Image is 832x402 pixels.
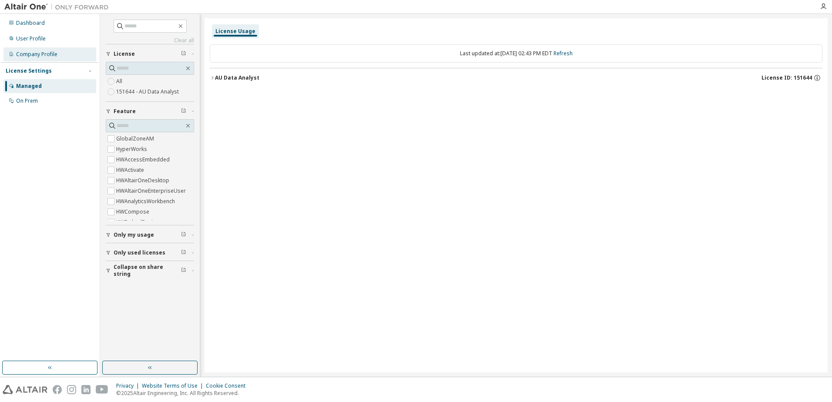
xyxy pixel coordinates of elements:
[106,44,194,64] button: License
[116,207,151,217] label: HWCompose
[53,385,62,394] img: facebook.svg
[16,20,45,27] div: Dashboard
[16,83,42,90] div: Managed
[215,28,255,35] div: License Usage
[116,217,157,228] label: HWEmbedBasic
[181,50,186,57] span: Clear filter
[106,225,194,245] button: Only my usage
[116,165,146,175] label: HWActivate
[210,68,822,87] button: AU Data AnalystLicense ID: 151644
[762,74,812,81] span: License ID: 151644
[4,3,113,11] img: Altair One
[114,249,165,256] span: Only used licenses
[181,267,186,274] span: Clear filter
[142,382,206,389] div: Website Terms of Use
[181,231,186,238] span: Clear filter
[210,44,822,63] div: Last updated at: [DATE] 02:43 PM EDT
[106,37,194,44] a: Clear all
[181,108,186,115] span: Clear filter
[215,74,259,81] div: AU Data Analyst
[67,385,76,394] img: instagram.svg
[116,134,156,144] label: GlobalZoneAM
[16,97,38,104] div: On Prem
[114,264,181,278] span: Collapse on share string
[181,249,186,256] span: Clear filter
[114,231,154,238] span: Only my usage
[81,385,91,394] img: linkedin.svg
[16,35,46,42] div: User Profile
[116,382,142,389] div: Privacy
[6,67,52,74] div: License Settings
[116,186,188,196] label: HWAltairOneEnterpriseUser
[114,108,136,115] span: Feature
[106,261,194,280] button: Collapse on share string
[116,87,181,97] label: 151644 - AU Data Analyst
[116,196,177,207] label: HWAnalyticsWorkbench
[114,50,135,57] span: License
[116,76,124,87] label: All
[554,50,573,57] a: Refresh
[116,154,171,165] label: HWAccessEmbedded
[206,382,251,389] div: Cookie Consent
[116,175,171,186] label: HWAltairOneDesktop
[116,389,251,397] p: © 2025 Altair Engineering, Inc. All Rights Reserved.
[3,385,47,394] img: altair_logo.svg
[16,51,57,58] div: Company Profile
[106,102,194,121] button: Feature
[116,144,149,154] label: HyperWorks
[96,385,108,394] img: youtube.svg
[106,243,194,262] button: Only used licenses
